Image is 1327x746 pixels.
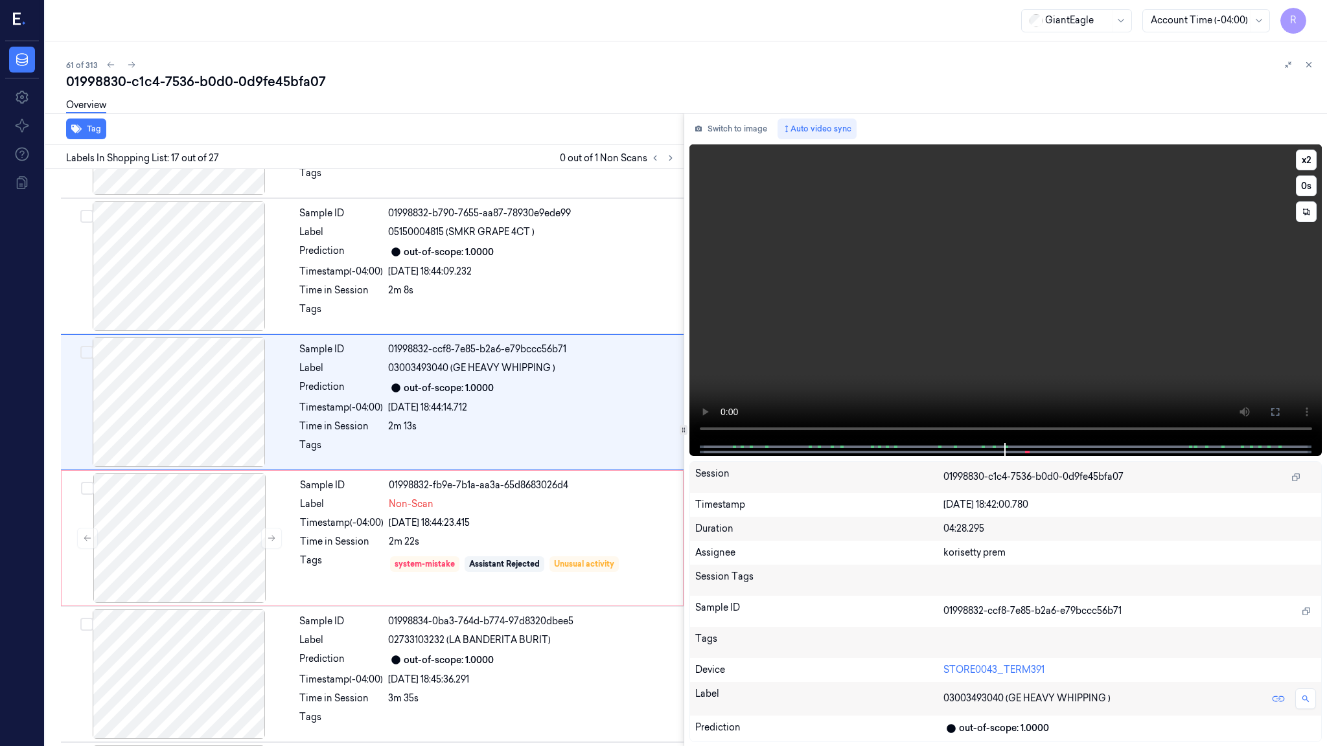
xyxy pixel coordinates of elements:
div: 01998830-c1c4-7536-b0d0-0d9fe45bfa07 [66,73,1317,91]
button: Auto video sync [778,119,857,139]
div: Sample ID [300,479,384,492]
div: Label [300,497,384,511]
div: Device [695,663,943,677]
div: Tags [299,166,383,187]
span: 02733103232 (LA BANDERITA BURIT) [388,633,551,647]
div: Prediction [695,721,943,736]
div: Tags [299,438,383,459]
button: Select row [80,618,93,631]
div: Assistant Rejected [469,558,540,570]
div: Session Tags [695,570,943,591]
div: 01998834-0ba3-764d-b774-97d8320dbee5 [388,615,676,628]
div: Prediction [299,652,383,668]
div: Sample ID [299,615,383,628]
div: [DATE] 18:44:09.232 [388,265,676,278]
div: 01998832-ccf8-7e85-b2a6-e79bccc56b71 [388,343,676,356]
div: out-of-scope: 1.0000 [404,245,494,259]
div: Label [695,687,943,710]
div: [DATE] 18:45:36.291 [388,673,676,686]
div: [DATE] 18:44:14.712 [388,401,676,414]
div: Duration [695,522,943,536]
div: [DATE] 18:44:23.415 [389,516,675,530]
button: R [1280,8,1306,34]
div: [DATE] 18:42:00.780 [943,498,1316,512]
span: 01998832-ccf8-7e85-b2a6-e79bccc56b71 [943,604,1122,618]
div: 2m 22s [389,535,675,548]
div: STORE0043_TERM391 [943,663,1316,677]
div: Label [299,361,383,375]
div: korisetty prem [943,546,1316,559]
div: 2m 8s [388,284,676,297]
div: out-of-scope: 1.0000 [959,721,1049,735]
div: Tags [300,554,384,574]
span: 0 out of 1 Non Scans [560,150,678,166]
div: Tags [299,302,383,323]
div: Time in Session [299,284,383,297]
div: Time in Session [299,692,383,705]
button: 0s [1296,175,1317,196]
span: 01998830-c1c4-7536-b0d0-0d9fe45bfa07 [943,470,1124,484]
a: Overview [66,98,106,113]
div: 01998832-b790-7655-aa87-78930e9ede99 [388,207,676,220]
div: 2m 13s [388,420,676,433]
div: Timestamp (-04:00) [300,516,384,530]
div: Timestamp (-04:00) [299,265,383,278]
div: Timestamp (-04:00) [299,401,383,414]
div: 3m 35s [388,692,676,705]
button: Tag [66,119,106,139]
div: out-of-scope: 1.0000 [404,653,494,667]
button: x2 [1296,150,1317,170]
div: system-mistake [395,558,455,570]
div: Prediction [299,244,383,260]
div: Session [695,467,943,488]
div: Sample ID [299,207,383,220]
span: 03003493040 (GE HEAVY WHIPPING ) [388,361,555,375]
span: Non-Scan [389,497,433,511]
div: 01998832-fb9e-7b1a-aa3a-65d8683026d4 [389,479,675,492]
div: Time in Session [300,535,384,548]
div: Label [299,225,383,239]
div: 04:28.295 [943,522,1316,536]
div: Sample ID [299,343,383,356]
button: Select row [80,346,93,359]
div: Time in Session [299,420,383,433]
span: 05150004815 (SMKR GRAPE 4CT ) [388,225,535,239]
span: Labels In Shopping List: 17 out of 27 [66,152,219,165]
div: Tags [299,710,383,731]
div: Assignee [695,546,943,559]
div: Tags [695,632,943,653]
span: 61 of 313 [66,60,98,71]
div: Timestamp (-04:00) [299,673,383,686]
div: Timestamp [695,498,943,512]
button: Select row [80,210,93,223]
button: Select row [81,482,94,495]
div: Label [299,633,383,647]
div: Sample ID [695,601,943,622]
span: 03003493040 (GE HEAVY WHIPPING ) [943,692,1111,705]
div: Unusual activity [554,558,614,570]
div: Prediction [299,380,383,396]
button: Switch to image [689,119,772,139]
div: out-of-scope: 1.0000 [404,381,494,395]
